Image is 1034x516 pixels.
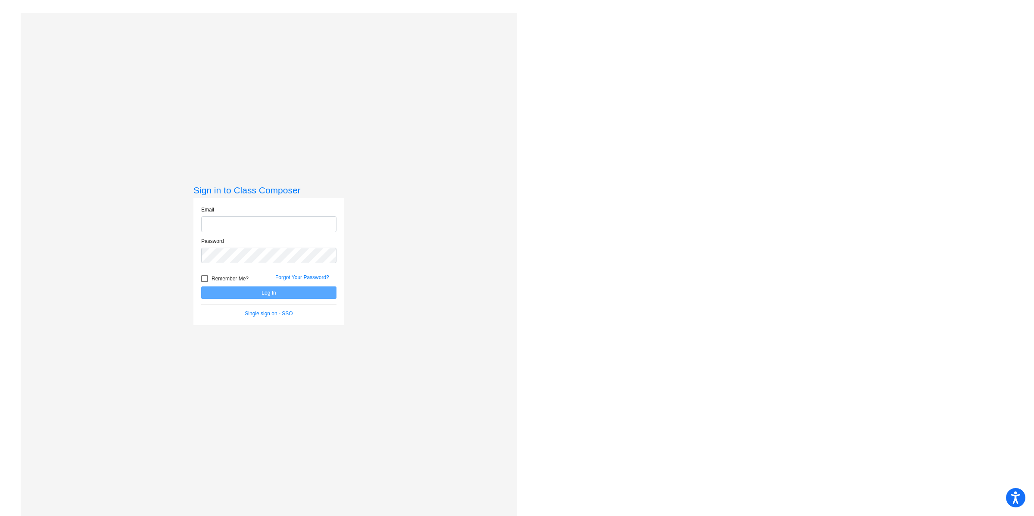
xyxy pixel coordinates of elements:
button: Log In [201,286,336,299]
a: Forgot Your Password? [275,274,329,280]
label: Email [201,206,214,214]
a: Single sign on - SSO [245,311,293,317]
label: Password [201,237,224,245]
h3: Sign in to Class Composer [193,185,344,196]
span: Remember Me? [212,274,249,284]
